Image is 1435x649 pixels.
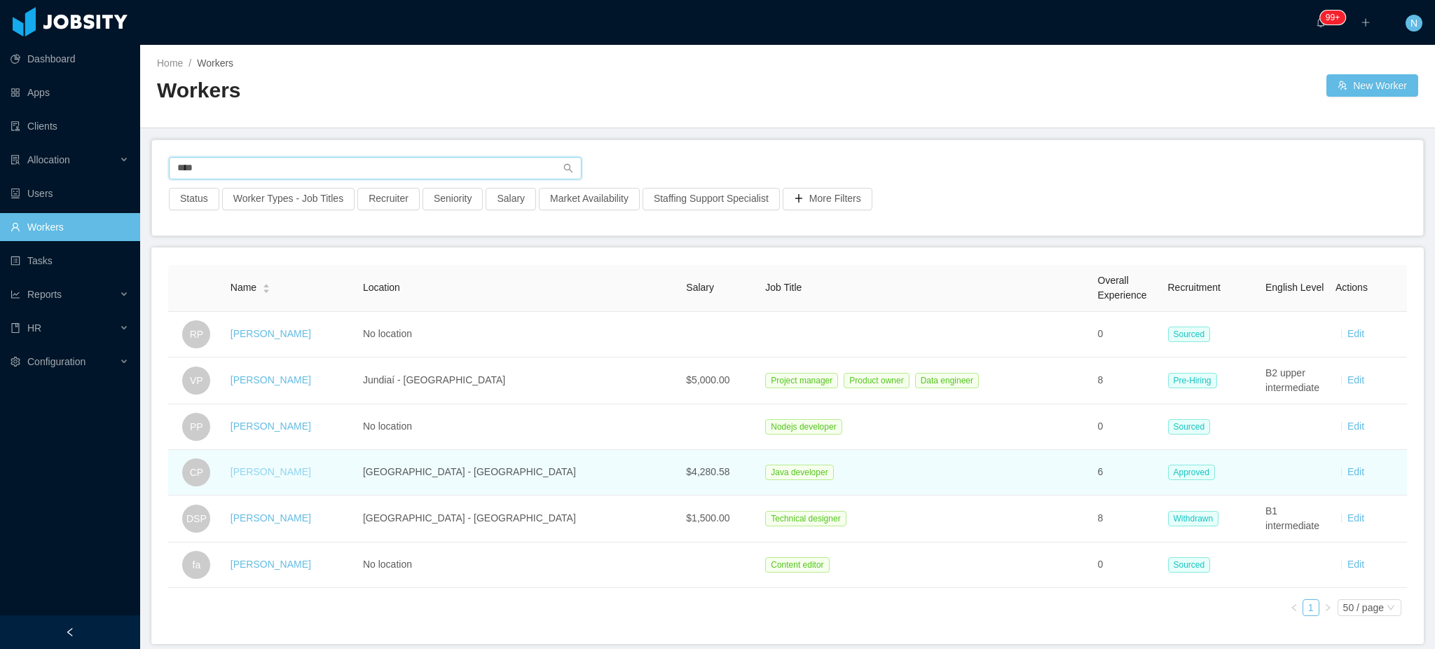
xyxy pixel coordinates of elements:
[197,57,233,69] span: Workers
[1387,603,1395,613] i: icon: down
[1324,603,1332,612] i: icon: right
[1343,600,1384,615] div: 50 / page
[190,458,203,486] span: CP
[1260,496,1330,542] td: B1 intermediate
[357,542,680,588] td: No location
[563,163,573,173] i: icon: search
[1320,11,1345,25] sup: 1637
[357,188,420,210] button: Recruiter
[231,328,311,339] a: [PERSON_NAME]
[231,374,311,385] a: [PERSON_NAME]
[765,373,838,388] span: Project manager
[1168,559,1216,570] a: Sourced
[262,282,270,292] div: Sort
[1168,465,1215,480] span: Approved
[190,367,203,395] span: VP
[27,154,70,165] span: Allocation
[1092,357,1162,404] td: 8
[231,280,256,295] span: Name
[1347,512,1364,524] a: Edit
[169,188,219,210] button: Status
[157,57,183,69] a: Home
[1168,282,1221,293] span: Recruitment
[1347,466,1364,477] a: Edit
[1092,312,1162,357] td: 0
[765,282,802,293] span: Job Title
[1316,18,1326,27] i: icon: bell
[765,465,833,480] span: Java developer
[844,373,909,388] span: Product owner
[1168,466,1221,477] a: Approved
[357,450,680,496] td: [GEOGRAPHIC_DATA] - [GEOGRAPHIC_DATA]
[11,45,129,73] a: icon: pie-chartDashboard
[190,413,203,441] span: PP
[1347,559,1364,570] a: Edit
[231,466,311,477] a: [PERSON_NAME]
[1347,421,1364,432] a: Edit
[363,282,400,293] span: Location
[1347,328,1364,339] a: Edit
[765,419,842,435] span: Nodejs developer
[263,287,270,292] i: icon: caret-down
[1168,328,1216,339] a: Sourced
[193,551,201,579] span: fa
[1410,15,1417,32] span: N
[783,188,872,210] button: icon: plusMore Filters
[1260,357,1330,404] td: B2 upper intermediate
[1336,282,1368,293] span: Actions
[357,312,680,357] td: No location
[1168,512,1225,524] a: Withdrawn
[686,512,729,524] span: $1,500.00
[11,155,20,165] i: icon: solution
[1168,327,1211,342] span: Sourced
[539,188,640,210] button: Market Availability
[188,57,191,69] span: /
[11,179,129,207] a: icon: robotUsers
[231,421,311,432] a: [PERSON_NAME]
[1361,18,1371,27] i: icon: plus
[11,247,129,275] a: icon: profileTasks
[1168,373,1217,388] span: Pre-Hiring
[186,505,207,533] span: DSP
[11,289,20,299] i: icon: line-chart
[231,559,311,570] a: [PERSON_NAME]
[27,289,62,300] span: Reports
[1168,419,1211,435] span: Sourced
[1092,542,1162,588] td: 0
[357,496,680,542] td: [GEOGRAPHIC_DATA] - [GEOGRAPHIC_DATA]
[643,188,780,210] button: Staffing Support Specialist
[11,112,129,140] a: icon: auditClients
[263,282,270,287] i: icon: caret-up
[1319,599,1336,616] li: Next Page
[1092,450,1162,496] td: 6
[357,357,680,404] td: Jundiaí - [GEOGRAPHIC_DATA]
[1326,74,1418,97] button: icon: usergroup-addNew Worker
[11,323,20,333] i: icon: book
[1347,374,1364,385] a: Edit
[1290,603,1298,612] i: icon: left
[1168,511,1219,526] span: Withdrawn
[1098,275,1147,301] span: Overall Experience
[157,76,788,105] h2: Workers
[357,404,680,450] td: No location
[486,188,536,210] button: Salary
[686,374,729,385] span: $5,000.00
[1286,599,1303,616] li: Previous Page
[765,511,846,526] span: Technical designer
[423,188,483,210] button: Seniority
[686,466,729,477] span: $4,280.58
[27,356,85,367] span: Configuration
[1092,404,1162,450] td: 0
[915,373,979,388] span: Data engineer
[1303,600,1319,615] a: 1
[27,322,41,334] span: HR
[686,282,714,293] span: Salary
[1092,496,1162,542] td: 8
[1265,282,1324,293] span: English Level
[231,512,311,524] a: [PERSON_NAME]
[1168,557,1211,573] span: Sourced
[765,557,829,573] span: Content editor
[190,320,203,348] span: RP
[1303,599,1319,616] li: 1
